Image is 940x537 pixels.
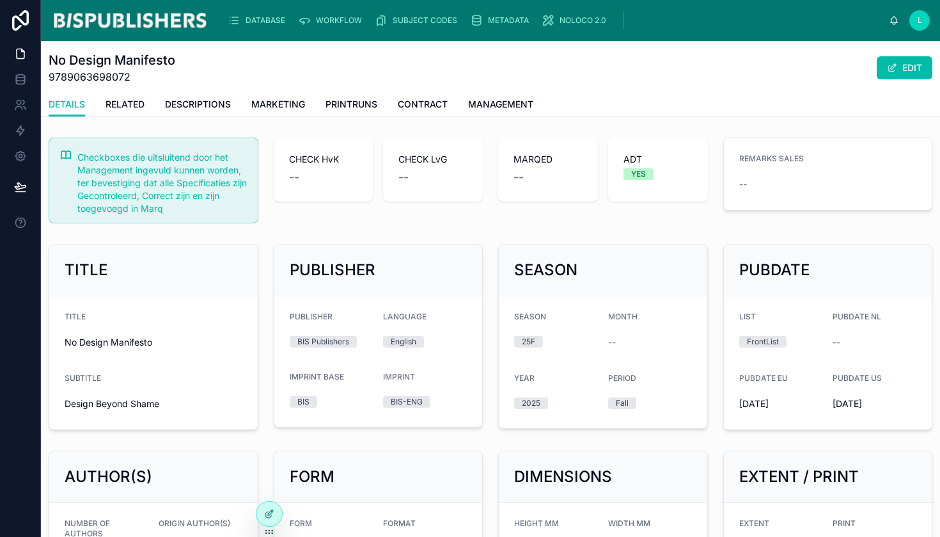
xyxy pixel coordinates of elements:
div: scrollable content [219,6,889,35]
div: Fall [616,397,629,409]
span: -- [398,168,409,186]
span: Design Beyond Shame [65,397,242,410]
span: NOLOCO 2.0 [560,15,606,26]
span: DATABASE [246,15,285,26]
span: WIDTH MM [608,518,650,528]
span: DETAILS [49,98,85,111]
span: MANAGEMENT [468,98,533,111]
a: DESCRIPTIONS [165,93,231,118]
span: PERIOD [608,373,636,383]
span: EXTENT [739,518,769,528]
span: No Design Manifesto [65,336,242,349]
span: ORIGIN AUTHOR(S) [159,518,230,528]
span: METADATA [488,15,529,26]
h2: TITLE [65,260,107,280]
div: BIS [297,396,309,408]
h2: PUBDATE [739,260,810,280]
h2: EXTENT / PRINT [739,467,859,487]
a: MARKETING [251,93,305,118]
span: -- [739,178,747,191]
span: MARQED [513,153,583,166]
span: -- [608,336,616,349]
span: PUBDATE US [833,373,882,383]
span: SUBJECT CODES [393,15,457,26]
span: L [918,15,922,26]
h2: PUBLISHER [290,260,375,280]
span: IMPRINT [383,372,415,381]
span: RELATED [106,98,145,111]
a: WORKFLOW [294,9,371,32]
span: YEAR [514,373,535,383]
span: Checkboxes die uitsluitend door het Management ingevuld kunnen worden, ter bevestiging dat alle S... [77,152,247,214]
span: -- [289,168,299,186]
img: App logo [51,10,208,31]
div: Checkboxes die uitsluitend door het Management ingevuld kunnen worden, ter bevestiging dat alle S... [77,151,247,215]
h2: AUTHOR(S) [65,467,152,487]
span: CONTRACT [398,98,448,111]
div: BIS-ENG [391,396,423,408]
a: SUBJECT CODES [371,9,466,32]
a: DETAILS [49,93,85,117]
span: WORKFLOW [316,15,362,26]
a: RELATED [106,93,145,118]
div: BIS Publishers [297,336,349,348]
h1: No Design Manifesto [49,51,175,69]
span: [DATE] [739,397,823,410]
span: HEIGHT MM [514,518,559,528]
span: DESCRIPTIONS [165,98,231,111]
div: 2025 [522,397,540,409]
span: 9789063698072 [49,69,175,84]
span: SUBTITLE [65,373,101,383]
a: DATABASE [224,9,294,32]
span: LIST [739,312,756,321]
h2: DIMENSIONS [514,467,612,487]
a: CONTRACT [398,93,448,118]
span: PUBLISHER [290,312,333,321]
a: NOLOCO 2.0 [538,9,615,32]
span: TITLE [65,312,86,321]
a: PRINTRUNS [325,93,377,118]
span: [DATE] [833,397,916,410]
span: CHECK HvK [289,153,358,166]
span: MONTH [608,312,638,321]
span: -- [513,168,524,186]
a: METADATA [466,9,538,32]
span: IMPRINT BASE [290,372,344,381]
div: 25F [522,336,535,348]
span: PUBDATE NL [833,312,881,321]
span: FORM [290,518,312,528]
h2: FORM [290,467,334,487]
span: PUBDATE EU [739,373,788,383]
span: SEASON [514,312,546,321]
span: LANGUAGE [383,312,427,321]
div: FrontList [747,336,779,348]
span: -- [833,336,840,349]
span: CHECK LvG [398,153,467,166]
span: FORMAT [383,518,416,528]
span: MARKETING [251,98,305,111]
a: MANAGEMENT [468,93,533,118]
button: EDIT [877,56,932,79]
div: English [391,336,416,348]
span: PRINT [833,518,856,528]
span: ADT [623,153,693,166]
h2: SEASON [514,260,577,280]
div: YES [631,168,646,180]
span: PRINTRUNS [325,98,377,111]
span: REMARKS SALES [739,154,804,163]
